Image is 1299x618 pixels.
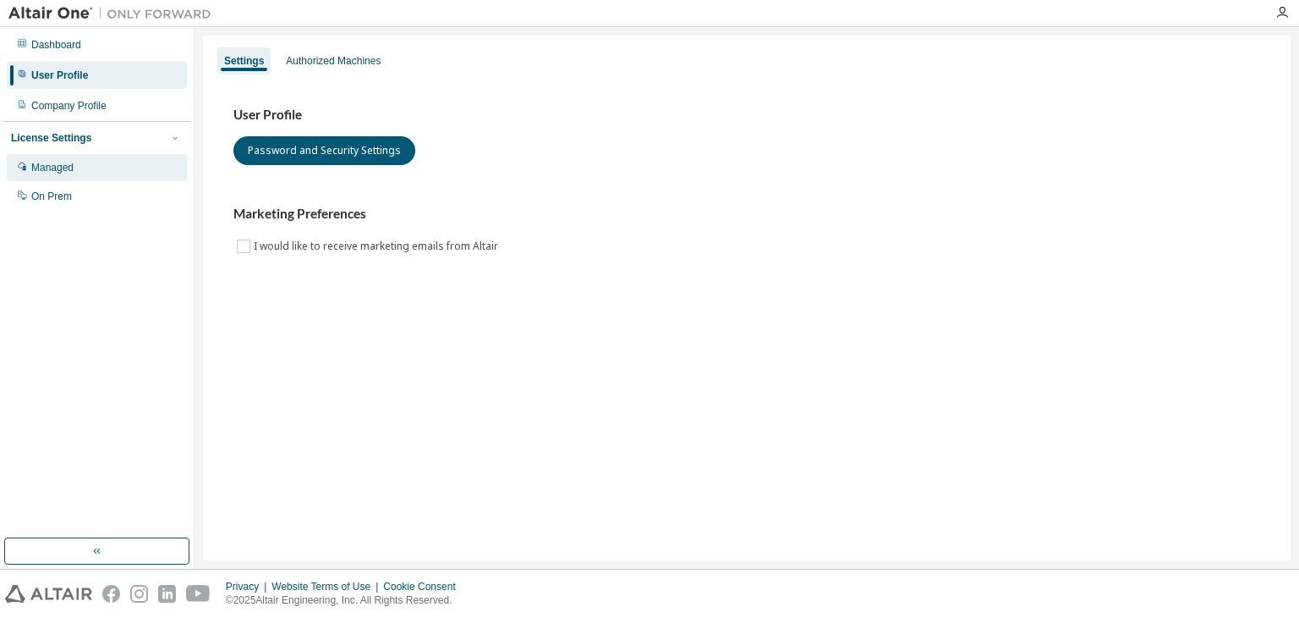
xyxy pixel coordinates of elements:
div: Company Profile [31,99,107,113]
div: User Profile [31,69,88,82]
img: youtube.svg [186,585,211,603]
div: License Settings [11,131,91,145]
div: Managed [31,161,74,174]
img: facebook.svg [102,585,120,603]
label: I would like to receive marketing emails from Altair [254,236,502,257]
div: Dashboard [31,38,81,52]
div: Settings [224,54,264,68]
img: instagram.svg [130,585,148,603]
div: Cookie Consent [383,580,465,593]
img: Altair One [8,5,220,22]
div: On Prem [31,190,72,203]
div: Privacy [226,580,271,593]
p: © 2025 Altair Engineering, Inc. All Rights Reserved. [226,593,466,608]
div: Authorized Machines [286,54,381,68]
img: altair_logo.svg [5,585,92,603]
div: Website Terms of Use [271,580,383,593]
h3: User Profile [233,107,1260,124]
img: linkedin.svg [158,585,176,603]
h3: Marketing Preferences [233,206,1260,223]
button: Password and Security Settings [233,136,415,165]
